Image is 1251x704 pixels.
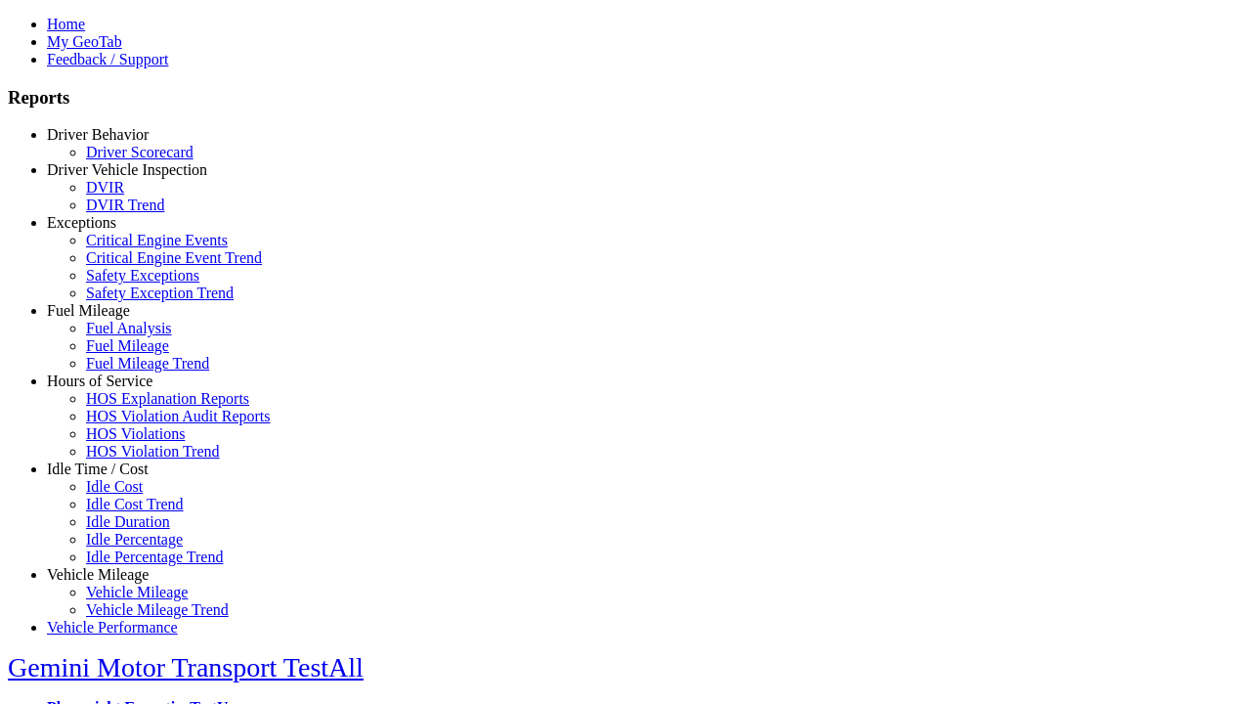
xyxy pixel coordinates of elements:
[86,408,271,424] a: HOS Violation Audit Reports
[86,337,169,354] a: Fuel Mileage
[47,16,85,32] a: Home
[86,443,220,460] a: HOS Violation Trend
[8,652,364,682] a: Gemini Motor Transport TestAll
[86,197,164,213] a: DVIR Trend
[86,249,262,266] a: Critical Engine Event Trend
[86,425,185,442] a: HOS Violations
[47,302,130,319] a: Fuel Mileage
[86,531,183,548] a: Idle Percentage
[86,267,199,284] a: Safety Exceptions
[86,478,143,495] a: Idle Cost
[47,461,149,477] a: Idle Time / Cost
[86,390,249,407] a: HOS Explanation Reports
[47,161,207,178] a: Driver Vehicle Inspection
[86,584,188,600] a: Vehicle Mileage
[8,87,1243,109] h3: Reports
[47,126,149,143] a: Driver Behavior
[86,144,194,160] a: Driver Scorecard
[86,549,223,565] a: Idle Percentage Trend
[86,513,170,530] a: Idle Duration
[86,601,229,618] a: Vehicle Mileage Trend
[47,373,152,389] a: Hours of Service
[47,214,116,231] a: Exceptions
[86,320,172,336] a: Fuel Analysis
[47,566,149,583] a: Vehicle Mileage
[86,285,234,301] a: Safety Exception Trend
[47,51,168,67] a: Feedback / Support
[47,619,178,636] a: Vehicle Performance
[47,33,122,50] a: My GeoTab
[86,179,124,196] a: DVIR
[86,496,184,512] a: Idle Cost Trend
[86,232,228,248] a: Critical Engine Events
[86,355,209,372] a: Fuel Mileage Trend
